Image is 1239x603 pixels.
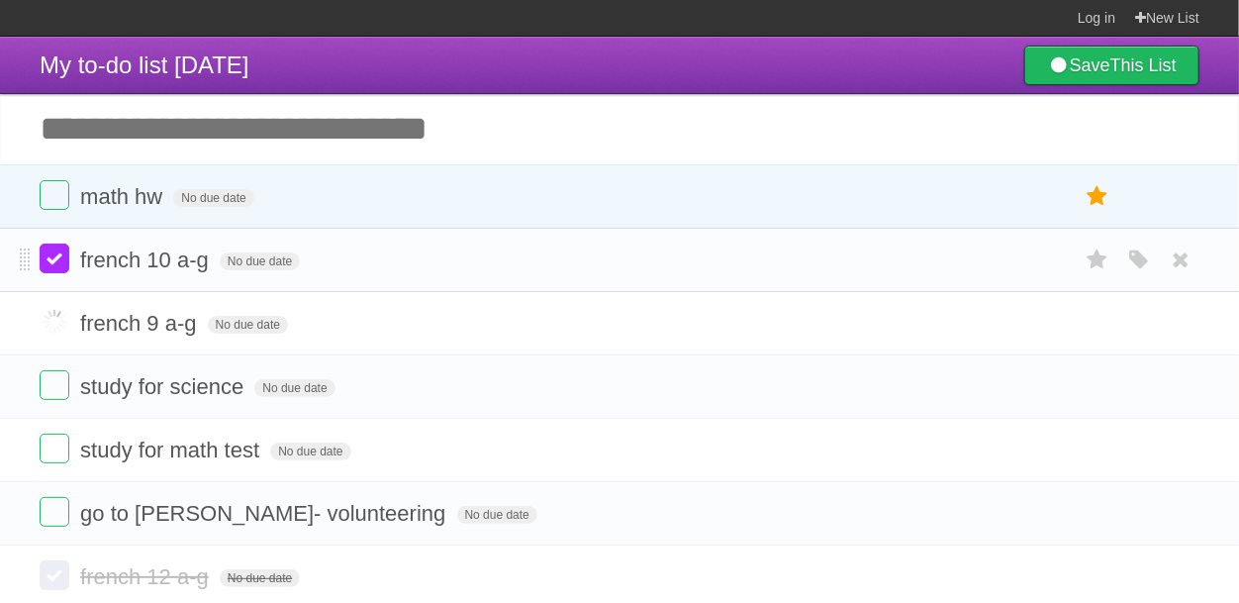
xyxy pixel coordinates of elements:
span: No due date [173,189,253,207]
label: Done [40,370,69,400]
span: No due date [220,252,300,270]
span: No due date [457,506,537,524]
label: Star task [1079,180,1116,213]
label: Done [40,244,69,273]
span: math hw [80,184,167,209]
span: No due date [208,316,288,334]
label: Done [40,434,69,463]
a: SaveThis List [1024,46,1199,85]
span: go to [PERSON_NAME]- volunteering [80,501,450,526]
b: This List [1110,55,1177,75]
label: Star task [1079,244,1116,276]
span: No due date [220,569,300,587]
span: french 12 a-g [80,564,214,589]
span: No due date [270,443,350,460]
label: Done [40,180,69,210]
span: french 10 a-g [80,248,214,272]
label: Done [40,497,69,527]
span: No due date [254,379,334,397]
label: Done [40,307,69,337]
span: study for science [80,374,248,399]
span: study for math test [80,438,264,462]
label: Done [40,560,69,590]
span: french 9 a-g [80,311,201,336]
span: My to-do list [DATE] [40,51,249,78]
